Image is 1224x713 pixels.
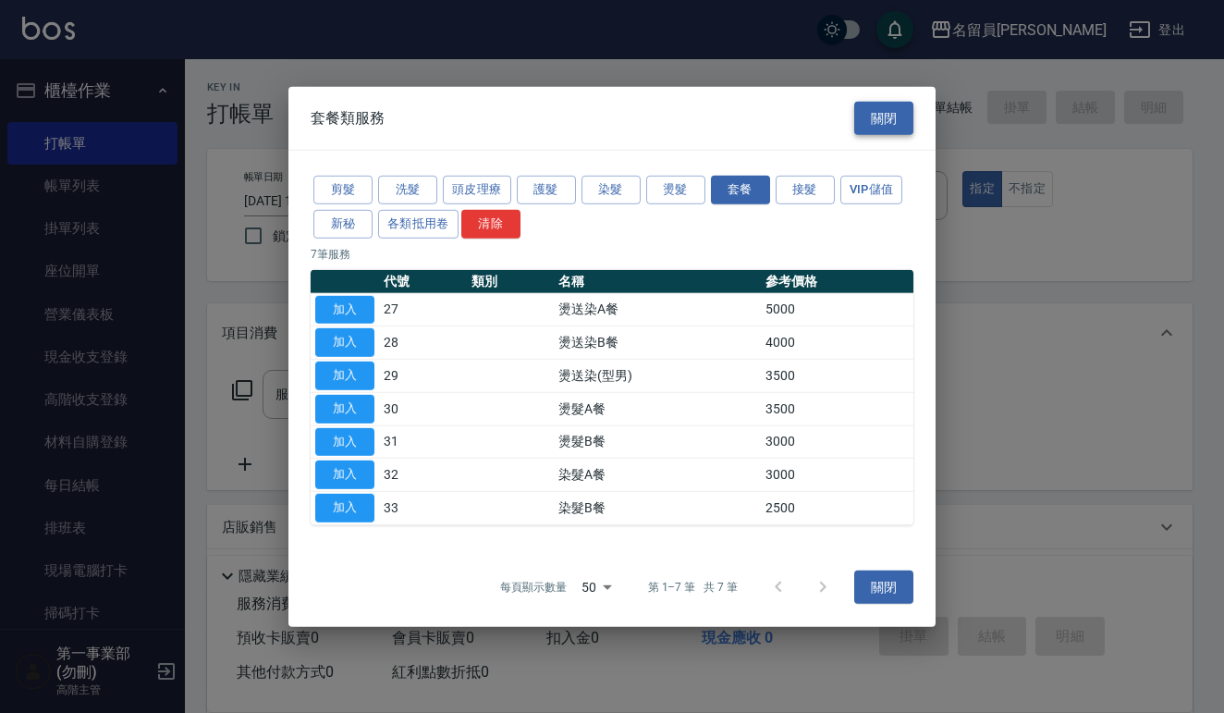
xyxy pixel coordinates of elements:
td: 29 [379,359,467,392]
button: 加入 [315,295,374,324]
button: 剪髮 [313,176,373,204]
td: 染髮A餐 [554,459,761,492]
button: 新秘 [313,210,373,239]
td: 燙送染B餐 [554,326,761,360]
p: 7 筆服務 [311,245,913,262]
button: 各類抵用卷 [378,210,459,239]
button: 加入 [315,395,374,424]
td: 燙送染A餐 [554,293,761,326]
td: 2500 [761,491,913,524]
td: 3000 [761,425,913,459]
button: 染髮 [581,176,641,204]
td: 30 [379,392,467,425]
td: 燙送染(型男) [554,359,761,392]
button: 關閉 [854,101,913,135]
td: 32 [379,459,467,492]
td: 31 [379,425,467,459]
button: 洗髮 [378,176,437,204]
th: 代號 [379,269,467,293]
td: 燙髮A餐 [554,392,761,425]
span: 套餐類服務 [311,109,385,128]
th: 名稱 [554,269,761,293]
button: 護髮 [517,176,576,204]
button: 關閉 [854,570,913,604]
button: 燙髮 [646,176,705,204]
td: 染髮B餐 [554,491,761,524]
button: 加入 [315,362,374,390]
td: 燙髮B餐 [554,425,761,459]
th: 類別 [467,269,555,293]
button: 加入 [315,427,374,456]
button: 接髮 [776,176,835,204]
td: 3500 [761,359,913,392]
p: 每頁顯示數量 [500,579,567,596]
td: 3000 [761,459,913,492]
button: 清除 [461,210,520,239]
button: 加入 [315,461,374,489]
td: 28 [379,326,467,360]
button: VIP儲值 [840,176,903,204]
td: 5000 [761,293,913,326]
p: 第 1–7 筆 共 7 筆 [648,579,738,596]
th: 參考價格 [761,269,913,293]
td: 4000 [761,326,913,360]
button: 加入 [315,328,374,357]
td: 3500 [761,392,913,425]
button: 頭皮理療 [443,176,511,204]
td: 33 [379,491,467,524]
button: 加入 [315,494,374,522]
div: 50 [574,562,618,612]
button: 套餐 [711,176,770,204]
td: 27 [379,293,467,326]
